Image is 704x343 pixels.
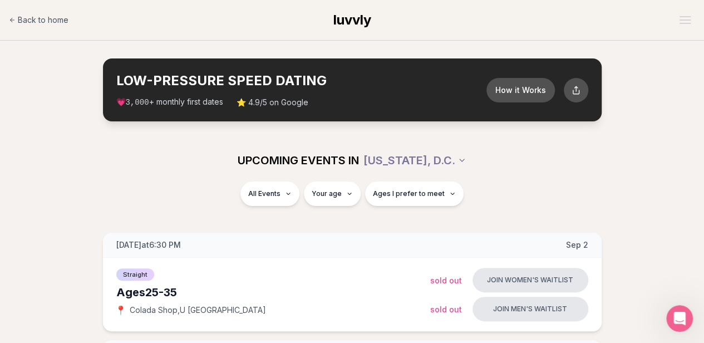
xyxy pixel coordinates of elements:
[240,182,299,206] button: All Events
[116,72,486,90] h2: LOW-PRESSURE SPEED DATING
[333,11,371,29] a: luvvly
[472,268,588,292] button: Join women's waitlist
[566,239,588,251] span: Sep 2
[116,268,154,281] span: Straight
[116,285,430,300] div: Ages 25-35
[430,305,462,314] span: Sold Out
[126,98,149,107] span: 3,000
[675,12,695,28] button: Open menu
[363,148,466,173] button: [US_STATE], D.C.
[130,305,266,316] span: Colada Shop , U [GEOGRAPHIC_DATA]
[472,297,588,321] button: Join men's waitlist
[486,78,555,102] button: How it Works
[237,97,308,108] span: ⭐ 4.9/5 on Google
[18,14,68,26] span: Back to home
[116,239,181,251] span: [DATE] at 6:30 PM
[333,12,371,28] span: luvvly
[9,9,68,31] a: Back to home
[365,182,464,206] button: Ages I prefer to meet
[430,276,462,285] span: Sold Out
[312,189,342,198] span: Your age
[373,189,445,198] span: Ages I prefer to meet
[304,182,361,206] button: Your age
[238,153,359,168] span: UPCOMING EVENTS IN
[248,189,280,198] span: All Events
[116,96,223,108] span: 💗 + monthly first dates
[666,305,693,332] iframe: Intercom live chat
[116,306,125,315] span: 📍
